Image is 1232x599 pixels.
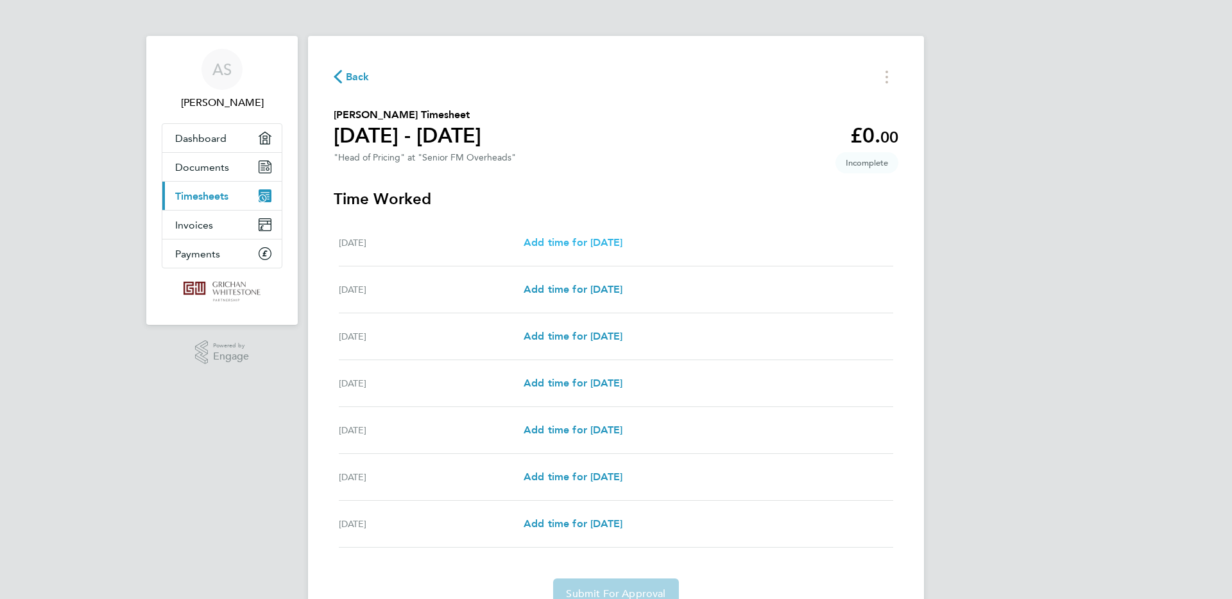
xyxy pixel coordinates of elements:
[146,36,298,325] nav: Main navigation
[524,283,622,295] span: Add time for [DATE]
[524,469,622,485] a: Add time for [DATE]
[334,69,370,85] button: Back
[162,49,282,110] a: AS[PERSON_NAME]
[334,107,481,123] h2: [PERSON_NAME] Timesheet
[184,281,260,302] img: grichanwhitestone-logo-retina.png
[875,67,898,87] button: Timesheets Menu
[339,235,524,250] div: [DATE]
[334,152,516,163] div: "Head of Pricing" at "Senior FM Overheads"
[162,211,282,239] a: Invoices
[175,161,229,173] span: Documents
[850,123,898,148] app-decimal: £0.
[346,69,370,85] span: Back
[213,351,249,362] span: Engage
[524,516,622,532] a: Add time for [DATE]
[339,282,524,297] div: [DATE]
[213,340,249,351] span: Powered by
[162,281,282,302] a: Go to home page
[339,469,524,485] div: [DATE]
[162,239,282,268] a: Payments
[835,152,898,173] span: This timesheet is Incomplete.
[524,282,622,297] a: Add time for [DATE]
[524,517,622,530] span: Add time for [DATE]
[162,124,282,152] a: Dashboard
[162,95,282,110] span: Alan Sawyer
[212,61,232,78] span: AS
[175,190,228,202] span: Timesheets
[524,422,622,438] a: Add time for [DATE]
[175,132,227,144] span: Dashboard
[524,330,622,342] span: Add time for [DATE]
[339,516,524,532] div: [DATE]
[524,329,622,344] a: Add time for [DATE]
[339,329,524,344] div: [DATE]
[524,236,622,248] span: Add time for [DATE]
[524,376,622,391] a: Add time for [DATE]
[524,424,622,436] span: Add time for [DATE]
[162,182,282,210] a: Timesheets
[339,376,524,391] div: [DATE]
[175,248,220,260] span: Payments
[339,422,524,438] div: [DATE]
[334,123,481,148] h1: [DATE] - [DATE]
[162,153,282,181] a: Documents
[880,128,898,146] span: 00
[524,471,622,483] span: Add time for [DATE]
[175,219,213,231] span: Invoices
[524,377,622,389] span: Add time for [DATE]
[524,235,622,250] a: Add time for [DATE]
[195,340,250,365] a: Powered byEngage
[334,189,898,209] h3: Time Worked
